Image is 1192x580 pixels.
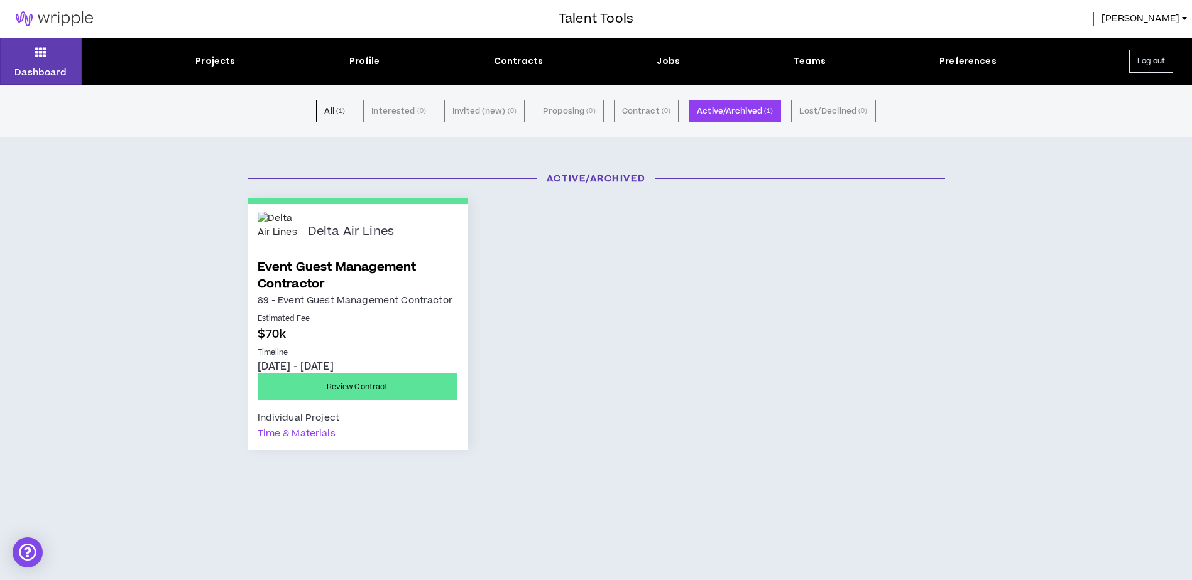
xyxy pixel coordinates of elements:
p: Delta Air Lines [308,225,395,239]
div: Jobs [657,55,680,68]
button: Invited (new) (0) [444,100,525,122]
div: Preferences [939,55,997,68]
h3: Active/Archived [238,172,954,185]
a: Review Contract [258,373,457,400]
p: Estimated Fee [258,313,457,325]
button: Interested (0) [363,100,434,122]
small: ( 0 ) [662,105,670,117]
p: Dashboard [14,66,67,79]
h3: Talent Tools [559,9,633,28]
div: Contracts [494,55,543,68]
p: 89 - Event Guest Management Contractor [258,293,457,308]
small: ( 1 ) [336,105,345,117]
button: All (1) [316,100,353,122]
button: Log out [1129,50,1173,73]
div: Time & Materials [258,426,336,441]
button: Active/Archived (1) [689,100,781,122]
div: Open Intercom Messenger [13,537,43,567]
p: Timeline [258,347,457,358]
img: Delta Air Lines [258,212,298,252]
div: Teams [794,55,826,68]
small: ( 0 ) [417,105,426,117]
small: ( 0 ) [586,105,595,117]
span: [PERSON_NAME] [1102,12,1179,26]
small: ( 0 ) [858,105,867,117]
p: $70k [258,326,457,343]
div: Profile [349,55,380,68]
button: Lost/Declined (0) [791,100,875,122]
small: ( 0 ) [508,105,517,117]
a: Event Guest Management Contractor [258,259,457,293]
small: ( 1 ) [764,105,773,117]
button: Proposing (0) [535,100,604,122]
p: [DATE] - [DATE] [258,360,457,373]
div: Individual Project [258,410,340,426]
button: Contract (0) [614,100,679,122]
